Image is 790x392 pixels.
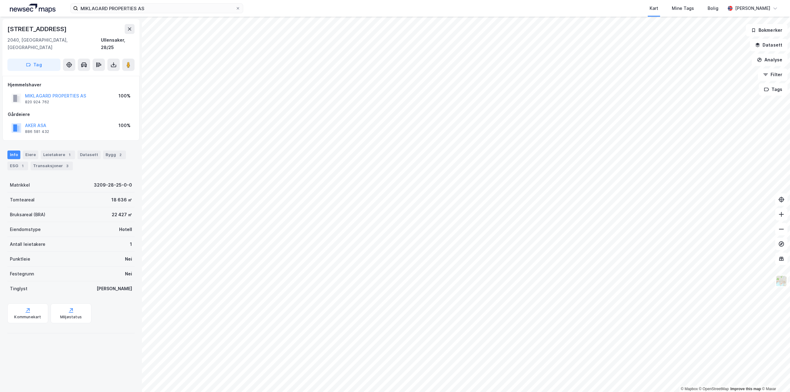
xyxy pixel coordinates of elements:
[10,196,35,204] div: Tomteareal
[19,163,26,169] div: 1
[117,152,123,158] div: 2
[10,255,30,263] div: Punktleie
[759,362,790,392] div: Kontrollprogram for chat
[10,285,27,292] div: Tinglyst
[130,241,132,248] div: 1
[119,226,132,233] div: Hotell
[750,39,788,51] button: Datasett
[118,122,131,129] div: 100%
[650,5,658,12] div: Kart
[10,4,56,13] img: logo.a4113a55bc3d86da70a041830d287a7e.svg
[23,151,38,159] div: Eiere
[66,152,73,158] div: 1
[101,36,135,51] div: Ullensaker, 28/25
[77,151,101,159] div: Datasett
[672,5,694,12] div: Mine Tags
[7,24,68,34] div: [STREET_ADDRESS]
[775,275,787,287] img: Z
[111,196,132,204] div: 18 636 ㎡
[752,54,788,66] button: Analyse
[10,181,30,189] div: Matrikkel
[10,226,41,233] div: Eiendomstype
[25,100,49,105] div: 820 924 762
[125,270,132,278] div: Nei
[7,151,20,159] div: Info
[10,270,34,278] div: Festegrunn
[759,362,790,392] iframe: Chat Widget
[94,181,132,189] div: 3209-28-25-0-0
[64,163,70,169] div: 3
[759,83,788,96] button: Tags
[31,162,73,170] div: Transaksjoner
[681,387,698,391] a: Mapbox
[25,129,49,134] div: 886 581 432
[60,315,82,320] div: Miljøstatus
[14,315,41,320] div: Kommunekart
[78,4,235,13] input: Søk på adresse, matrikkel, gårdeiere, leietakere eller personer
[118,92,131,100] div: 100%
[746,24,788,36] button: Bokmerker
[7,59,60,71] button: Tag
[758,68,788,81] button: Filter
[7,36,101,51] div: 2040, [GEOGRAPHIC_DATA], [GEOGRAPHIC_DATA]
[97,285,132,292] div: [PERSON_NAME]
[10,241,45,248] div: Antall leietakere
[708,5,718,12] div: Bolig
[735,5,770,12] div: [PERSON_NAME]
[8,111,134,118] div: Gårdeiere
[112,211,132,218] div: 22 427 ㎡
[8,81,134,89] div: Hjemmelshaver
[10,211,45,218] div: Bruksareal (BRA)
[103,151,126,159] div: Bygg
[730,387,761,391] a: Improve this map
[7,162,28,170] div: ESG
[41,151,75,159] div: Leietakere
[125,255,132,263] div: Nei
[699,387,729,391] a: OpenStreetMap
